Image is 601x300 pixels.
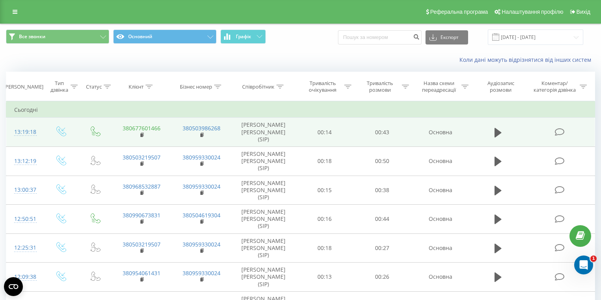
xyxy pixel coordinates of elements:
[123,154,161,161] a: 380503219507
[183,211,220,219] a: 380504619304
[14,124,35,140] div: 13:19:18
[353,146,411,176] td: 00:50
[129,83,144,90] div: Клієнт
[14,182,35,198] div: 13:00:37
[231,146,296,176] td: [PERSON_NAME] [PERSON_NAME] (SIP)
[14,240,35,256] div: 12:25:31
[242,83,274,90] div: Співробітник
[459,56,595,63] a: Коли дані можуть відрізнятися вiд інших систем
[411,176,471,205] td: Основна
[14,269,35,285] div: 12:09:38
[411,205,471,234] td: Основна
[4,277,23,296] button: Open CMP widget
[296,146,353,176] td: 00:18
[532,80,578,93] div: Коментар/категорія дзвінка
[183,241,220,248] a: 380959330024
[236,34,251,39] span: Графік
[113,30,217,44] button: Основний
[303,80,342,93] div: Тривалість очікування
[183,269,220,277] a: 380959330024
[353,176,411,205] td: 00:38
[231,118,296,147] td: [PERSON_NAME] [PERSON_NAME] (SIP)
[123,183,161,190] a: 380968532887
[353,205,411,234] td: 00:44
[502,9,563,15] span: Налаштування профілю
[50,80,69,93] div: Тип дзвінка
[220,30,266,44] button: Графік
[183,124,220,132] a: 380503986268
[353,118,411,147] td: 00:43
[353,263,411,292] td: 00:26
[478,80,524,93] div: Аудіозапис розмови
[360,80,400,93] div: Тривалість розмови
[353,233,411,263] td: 00:27
[6,30,109,44] button: Все звонки
[123,241,161,248] a: 380503219507
[411,118,471,147] td: Основна
[4,83,43,90] div: [PERSON_NAME]
[231,263,296,292] td: [PERSON_NAME] [PERSON_NAME] (SIP)
[296,118,353,147] td: 00:14
[231,233,296,263] td: [PERSON_NAME] [PERSON_NAME] (SIP)
[296,263,353,292] td: 00:13
[14,211,35,227] div: 12:50:51
[411,263,471,292] td: Основна
[231,205,296,234] td: [PERSON_NAME] [PERSON_NAME] (SIP)
[411,146,471,176] td: Основна
[14,154,35,169] div: 13:12:19
[418,80,460,93] div: Назва схеми переадресації
[86,83,102,90] div: Статус
[338,30,422,44] input: Пошук за номером
[296,233,353,263] td: 00:18
[574,256,593,274] iframe: Intercom live chat
[430,9,488,15] span: Реферальна програма
[231,176,296,205] td: [PERSON_NAME] [PERSON_NAME] (SIP)
[411,233,471,263] td: Основна
[183,154,220,161] a: 380959330024
[6,102,595,118] td: Сьогодні
[123,269,161,277] a: 380954061431
[577,9,590,15] span: Вихід
[590,256,597,262] span: 1
[183,183,220,190] a: 380959330024
[180,83,212,90] div: Бізнес номер
[123,124,161,132] a: 380677601466
[296,205,353,234] td: 00:16
[296,176,353,205] td: 00:15
[123,211,161,219] a: 380990673831
[426,30,468,44] button: Експорт
[19,33,45,40] span: Все звонки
